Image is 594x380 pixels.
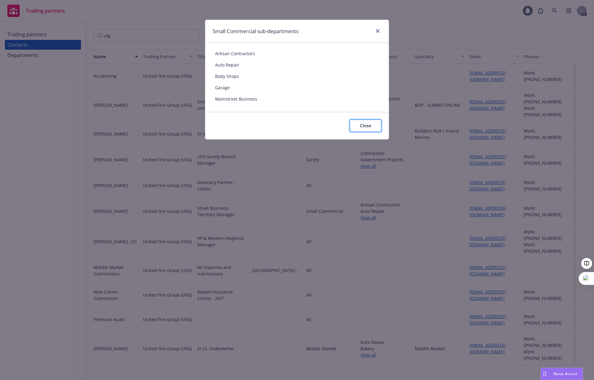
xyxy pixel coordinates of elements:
[215,73,379,79] span: Body Shops
[215,50,379,57] span: Artisan Contractors
[541,368,583,380] button: Nova Assist
[213,27,299,35] h1: Small Commercial sub-departments
[541,368,549,380] div: Drag to move
[360,123,371,129] span: Close
[215,62,379,68] span: Auto Repair
[215,96,379,102] span: Mainstreet Business
[215,84,379,91] span: Garage
[350,120,381,132] button: Close
[553,371,578,376] span: Nova Assist
[374,27,381,35] a: close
